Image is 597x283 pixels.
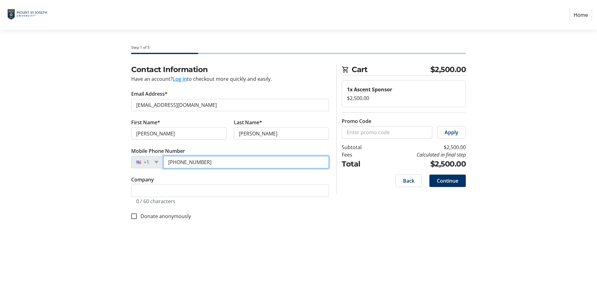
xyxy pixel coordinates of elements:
td: $2,500.00 [377,158,466,170]
button: Apply [437,126,466,139]
input: (201) 555-0123 [163,156,329,168]
td: Calculated in final step [377,151,466,158]
label: Mobile Phone Number [131,147,185,155]
input: Enter promo code [342,126,432,139]
a: Home [570,9,592,21]
span: Cart [352,64,430,75]
label: Company [131,176,154,183]
strong: 1x Ascent Sponsor [347,86,392,93]
td: Total [342,158,377,170]
label: First Name* [131,119,160,126]
button: Continue [429,175,466,187]
td: Subtotal [342,144,377,151]
span: $2,500.00 [430,64,466,75]
span: Back [403,177,414,185]
div: Step 1 of 5 [131,45,466,50]
div: Have an account? to checkout more quickly and easily. [131,75,329,83]
label: Email Address* [131,90,168,98]
button: Back [396,175,422,187]
span: Continue [437,177,458,185]
button: Log in [173,75,187,83]
div: $2,500.00 [347,94,460,102]
td: Fees [342,151,377,158]
tr-character-limit: 0 / 60 characters [136,198,175,205]
label: Donate anonymously [137,212,191,220]
h2: Contact Information [131,64,329,75]
label: Promo Code [342,117,371,125]
label: Last Name* [234,119,262,126]
td: $2,500.00 [377,144,466,151]
span: Apply [445,129,458,136]
img: Mount St. Joseph University's Logo [5,2,49,27]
